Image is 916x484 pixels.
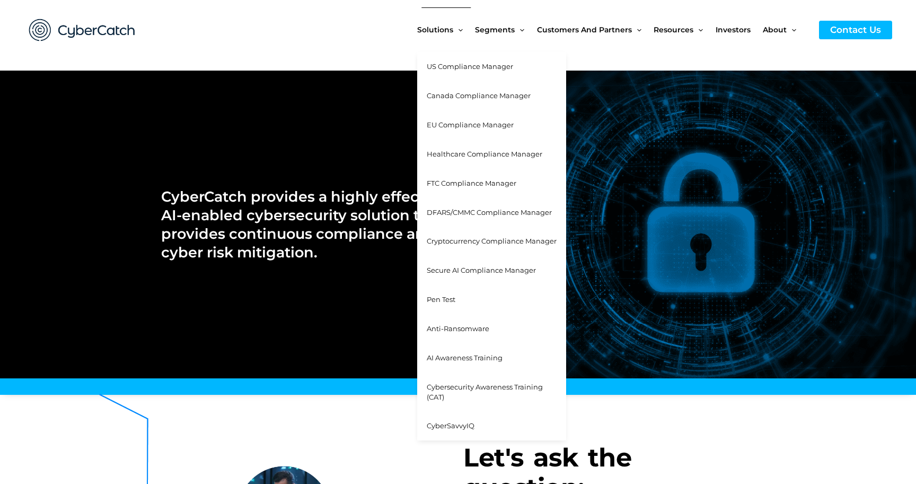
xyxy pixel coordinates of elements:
[427,324,489,333] span: Anti-Ransomware
[427,383,543,401] span: Cybersecurity Awareness Training (CAT)
[417,285,566,314] a: Pen Test
[417,343,566,373] a: AI Awareness Training
[537,7,632,52] span: Customers and Partners
[427,208,552,217] span: DFARS/CMMC Compliance Manager
[427,237,557,245] span: Cryptocurrency Compliance Manager
[427,266,536,274] span: Secure AI Compliance Manager
[427,150,542,158] span: Healthcare Compliance Manager
[417,373,566,412] a: Cybersecurity Awareness Training (CAT)
[417,7,453,52] span: Solutions
[515,7,524,52] span: Menu Toggle
[787,7,796,52] span: Menu Toggle
[417,110,566,140] a: EU Compliance Manager
[417,314,566,343] a: Anti-Ransomware
[417,169,566,198] a: FTC Compliance Manager
[417,140,566,169] a: Healthcare Compliance Manager
[427,353,503,362] span: AI Awareness Training
[427,295,455,304] span: Pen Test
[427,179,516,187] span: FTC Compliance Manager
[693,7,703,52] span: Menu Toggle
[417,198,566,227] a: DFARS/CMMC Compliance Manager
[417,81,566,110] a: Canada Compliance Manager
[417,227,566,256] a: Cryptocurrency Compliance Manager
[417,52,566,81] a: US Compliance Manager
[417,7,808,52] nav: Site Navigation: New Main Menu
[417,411,566,440] a: CyberSavvyIQ
[654,7,693,52] span: Resources
[427,120,514,129] span: EU Compliance Manager
[763,7,787,52] span: About
[161,187,446,262] h2: CyberCatch provides a highly effective AI-enabled cybersecurity solution that provides continuous...
[427,91,531,100] span: Canada Compliance Manager
[475,7,515,52] span: Segments
[427,421,474,430] span: CyberSavvyIQ
[632,7,641,52] span: Menu Toggle
[19,8,146,52] img: CyberCatch
[716,7,751,52] span: Investors
[716,7,763,52] a: Investors
[417,256,566,285] a: Secure AI Compliance Manager
[427,62,513,71] span: US Compliance Manager
[819,21,892,39] a: Contact Us
[453,7,463,52] span: Menu Toggle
